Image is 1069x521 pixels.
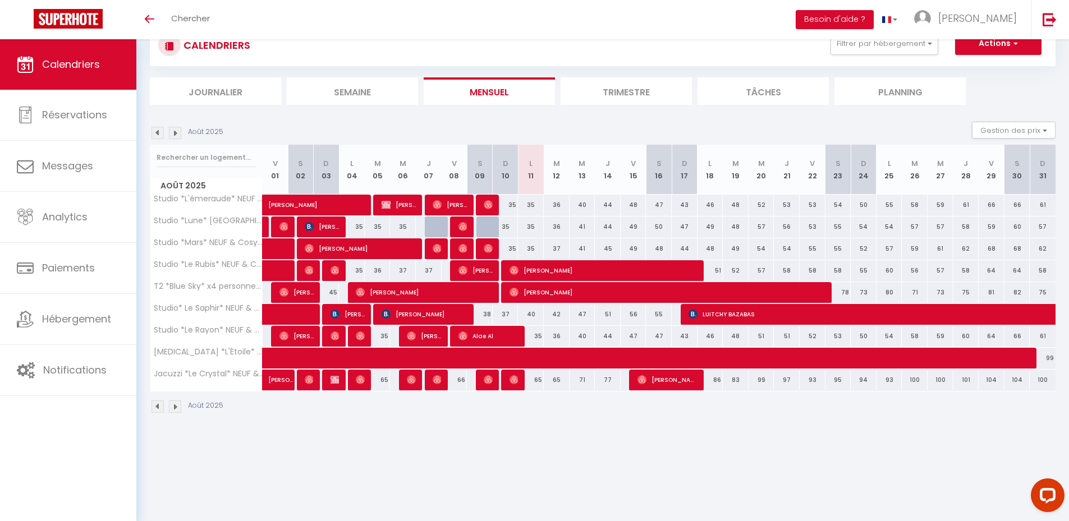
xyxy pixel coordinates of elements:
[831,33,938,55] button: Filtrer par hébergement
[298,158,303,169] abbr: S
[595,304,621,325] div: 51
[1004,370,1030,390] div: 104
[979,195,1004,215] div: 66
[953,145,979,195] th: 28
[263,370,288,391] a: [PERSON_NAME]
[1030,282,1056,303] div: 75
[42,312,111,326] span: Hébergement
[605,158,610,169] abbr: J
[493,195,519,215] div: 35
[953,238,979,259] div: 62
[331,260,339,281] span: [PERSON_NAME]
[484,238,492,259] span: [PERSON_NAME]
[518,238,544,259] div: 35
[800,216,825,237] div: 53
[902,282,928,303] div: 71
[157,147,256,168] input: Rechercher un logement...
[273,158,278,169] abbr: V
[34,9,103,29] img: Super Booking
[621,304,646,325] div: 56
[390,216,416,237] div: 35
[595,238,621,259] div: 45
[953,260,979,281] div: 58
[698,77,829,105] li: Tâches
[800,260,825,281] div: 58
[518,370,544,390] div: 65
[1004,145,1030,195] th: 30
[774,260,800,281] div: 58
[424,77,555,105] li: Mensuel
[631,158,636,169] abbr: V
[698,145,723,195] th: 18
[544,304,570,325] div: 42
[268,188,371,210] span: [PERSON_NAME]
[152,370,264,378] span: Jacuzzi *Le Crystal* NEUF & Cosy
[800,326,825,347] div: 52
[646,195,672,215] div: 47
[989,158,994,169] abbr: V
[407,325,441,347] span: [PERSON_NAME]
[529,158,533,169] abbr: L
[553,158,560,169] abbr: M
[1015,158,1020,169] abbr: S
[800,370,825,390] div: 93
[503,158,508,169] abbr: D
[953,370,979,390] div: 101
[171,12,210,24] span: Chercher
[365,326,391,347] div: 35
[810,158,815,169] abbr: V
[1030,370,1056,390] div: 100
[518,216,544,237] div: 35
[723,145,749,195] th: 19
[305,238,416,259] span: [PERSON_NAME]
[374,158,381,169] abbr: M
[800,195,825,215] div: 53
[698,326,723,347] div: 46
[595,145,621,195] th: 14
[902,216,928,237] div: 57
[877,260,902,281] div: 60
[42,210,88,224] span: Analytics
[902,195,928,215] div: 58
[152,238,264,247] span: Studio *Mars* NEUF & Cosy - [GEOGRAPHIC_DATA]
[331,303,365,325] span: [PERSON_NAME]
[150,178,262,194] span: Août 2025
[305,216,339,237] span: [PERSON_NAME]
[288,145,314,195] th: 02
[42,159,93,173] span: Messages
[595,326,621,347] div: 44
[579,158,585,169] abbr: M
[953,326,979,347] div: 60
[955,33,1042,55] button: Actions
[749,195,774,215] div: 52
[150,77,281,105] li: Journalier
[877,370,902,390] div: 93
[938,11,1017,25] span: [PERSON_NAME]
[544,195,570,215] div: 36
[458,216,467,237] span: [PERSON_NAME]
[518,304,544,325] div: 40
[467,145,493,195] th: 09
[350,158,354,169] abbr: L
[1022,474,1069,521] iframe: LiveChat chat widget
[1004,195,1030,215] div: 66
[902,238,928,259] div: 59
[152,326,264,334] span: Studio *Le Rayon* NEUF & Cosy - [GEOGRAPHIC_DATA]
[749,260,774,281] div: 57
[518,195,544,215] div: 35
[953,282,979,303] div: 75
[877,238,902,259] div: 57
[774,145,800,195] th: 21
[796,10,874,29] button: Besoin d'aide ?
[723,260,749,281] div: 52
[1004,282,1030,303] div: 82
[518,145,544,195] th: 11
[314,145,339,195] th: 03
[877,195,902,215] div: 55
[510,369,518,390] span: [PERSON_NAME]
[314,282,339,303] div: 45
[646,326,672,347] div: 47
[851,145,877,195] th: 24
[1004,326,1030,347] div: 66
[902,260,928,281] div: 56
